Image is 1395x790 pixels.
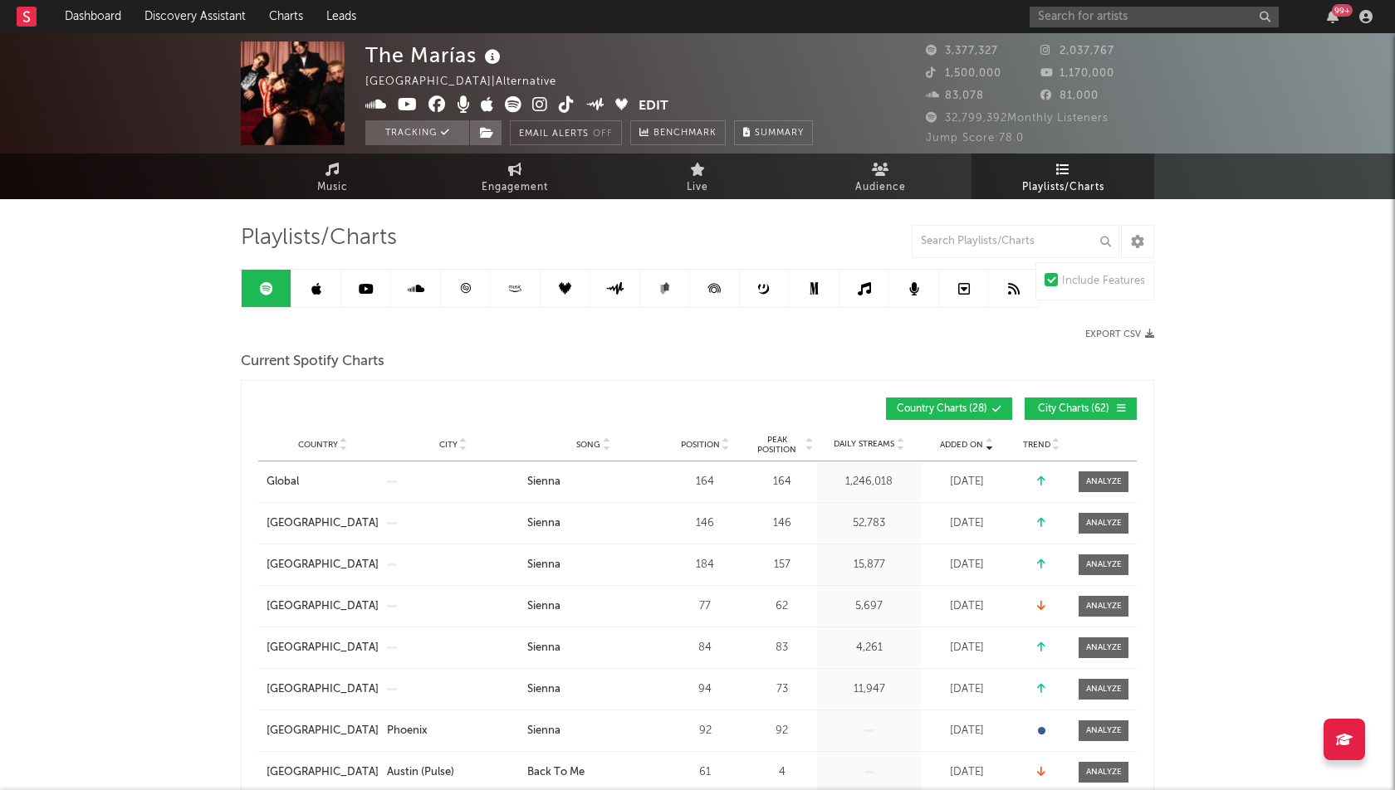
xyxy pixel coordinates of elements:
[925,474,1008,490] div: [DATE]
[527,474,560,490] div: Sienna
[751,598,813,615] div: 62
[593,129,613,139] em: Off
[267,681,379,698] a: [GEOGRAPHIC_DATA]
[972,154,1154,199] a: Playlists/Charts
[267,515,379,532] a: [GEOGRAPHIC_DATA]
[897,404,987,414] span: Country Charts ( 28 )
[387,723,428,739] div: Phoenix
[267,474,379,490] a: Global
[751,640,813,656] div: 83
[926,133,1024,144] span: Jump Score: 78.0
[668,598,742,615] div: 77
[527,515,560,532] div: Sienna
[926,68,1001,79] span: 1,500,000
[298,440,338,450] span: Country
[241,352,384,372] span: Current Spotify Charts
[527,764,585,781] div: Back To Me
[1062,271,1145,291] div: Include Features
[681,440,720,450] span: Position
[527,723,659,739] a: Sienna
[734,120,813,145] button: Summary
[855,178,906,197] span: Audience
[821,557,917,573] div: 15,877
[751,557,813,573] div: 157
[576,440,600,450] span: Song
[510,120,622,145] button: Email AlertsOff
[925,515,1008,532] div: [DATE]
[1040,90,1099,101] span: 81,000
[1332,4,1353,17] div: 99 +
[527,681,659,698] a: Sienna
[1040,68,1114,79] span: 1,170,000
[687,178,708,197] span: Live
[387,723,519,739] a: Phoenix
[317,178,348,197] span: Music
[1035,404,1112,414] span: City Charts ( 62 )
[751,474,813,490] div: 164
[639,96,668,117] button: Edit
[241,228,397,248] span: Playlists/Charts
[267,764,379,781] a: [GEOGRAPHIC_DATA]
[668,764,742,781] div: 61
[439,440,458,450] span: City
[606,154,789,199] a: Live
[668,681,742,698] div: 94
[267,557,379,573] a: [GEOGRAPHIC_DATA]
[821,598,917,615] div: 5,697
[1085,329,1154,339] button: Export CSV
[925,557,1008,573] div: [DATE]
[755,129,804,138] span: Summary
[423,154,606,199] a: Engagement
[1030,7,1279,27] input: Search for artists
[912,225,1119,258] input: Search Playlists/Charts
[925,598,1008,615] div: [DATE]
[789,154,972,199] a: Audience
[267,598,379,615] a: [GEOGRAPHIC_DATA]
[751,723,813,739] div: 92
[751,764,813,781] div: 4
[267,723,379,739] a: [GEOGRAPHIC_DATA]
[527,640,560,656] div: Sienna
[1022,178,1104,197] span: Playlists/Charts
[834,438,894,451] span: Daily Streams
[940,440,983,450] span: Added On
[1040,46,1114,56] span: 2,037,767
[527,557,560,573] div: Sienna
[668,723,742,739] div: 92
[1023,440,1050,450] span: Trend
[821,681,917,698] div: 11,947
[751,681,813,698] div: 73
[527,474,659,490] a: Sienna
[925,764,1008,781] div: [DATE]
[926,113,1109,124] span: 32,799,392 Monthly Listeners
[527,681,560,698] div: Sienna
[527,598,560,615] div: Sienna
[387,764,454,781] div: Austin (Pulse)
[241,154,423,199] a: Music
[751,435,803,455] span: Peak Position
[527,515,659,532] a: Sienna
[653,124,717,144] span: Benchmark
[365,120,469,145] button: Tracking
[630,120,726,145] a: Benchmark
[527,764,659,781] a: Back To Me
[365,41,505,69] div: The Marías
[1025,397,1137,420] button: City Charts(62)
[668,515,742,532] div: 146
[267,640,379,656] a: [GEOGRAPHIC_DATA]
[527,557,659,573] a: Sienna
[668,474,742,490] div: 164
[886,397,1012,420] button: Country Charts(28)
[925,640,1008,656] div: [DATE]
[387,764,519,781] a: Austin (Pulse)
[925,681,1008,698] div: [DATE]
[527,723,560,739] div: Sienna
[751,515,813,532] div: 146
[668,557,742,573] div: 184
[668,640,742,656] div: 84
